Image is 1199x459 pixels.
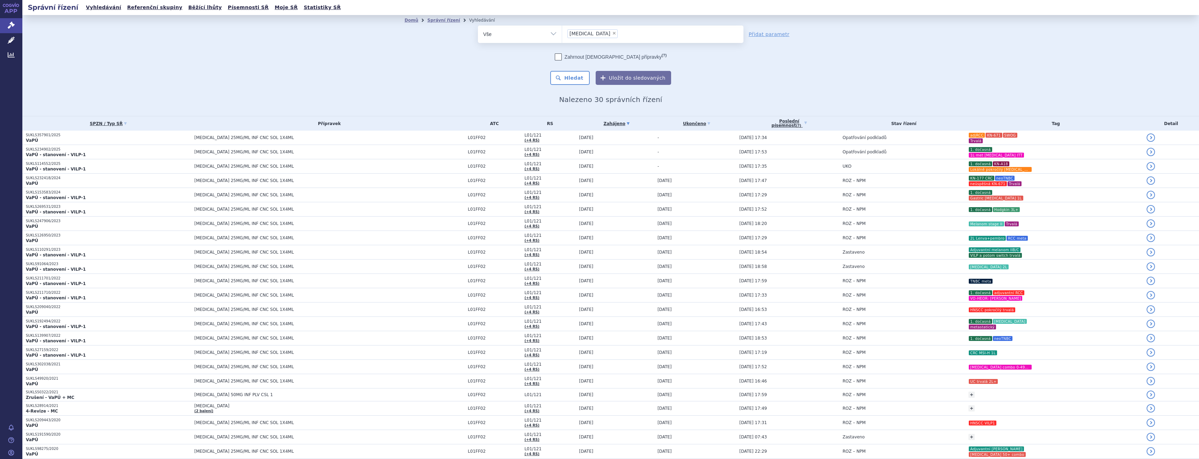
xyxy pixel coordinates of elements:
[26,324,86,329] strong: VaPÚ - stanovení - VILP-1
[524,224,539,228] a: (+4 RS)
[1147,262,1155,271] a: detail
[749,31,790,38] a: Přidat parametr
[739,250,767,255] span: [DATE] 18:54
[464,116,521,131] th: ATC
[226,3,271,12] a: Písemnosti SŘ
[739,321,767,326] span: [DATE] 17:43
[657,192,672,197] span: [DATE]
[1147,305,1155,314] a: detail
[965,116,1143,131] th: Tag
[186,3,224,12] a: Běžící lhůty
[26,195,86,200] strong: VaPÚ - stanovení - VILP-1
[657,392,672,397] span: [DATE]
[26,376,191,381] p: SUKLS49920/2021
[843,178,866,183] span: ROZ – NPM
[524,382,539,386] a: (+4 RS)
[26,362,191,367] p: SUKLS302038/2021
[969,161,992,166] i: 1. dočasná
[969,264,1008,269] i: [MEDICAL_DATA] 2L
[969,190,992,195] i: 1. dočasná
[524,262,575,267] span: L01/121
[579,221,594,226] span: [DATE]
[524,353,539,357] a: (+4 RS)
[1147,205,1155,213] a: detail
[468,336,521,341] span: L01FF02
[657,119,736,129] a: Ukončeno
[1147,418,1155,427] a: detail
[559,95,662,104] span: Nalezeno 30 správních řízení
[969,365,1032,370] i: [MEDICAL_DATA] combo 0-49% trvalá
[26,238,38,243] strong: VaPÚ
[194,235,369,240] span: [MEDICAL_DATA] 25MG/ML INF CNC SOL 1X4ML
[26,204,191,209] p: SUKLS269531/2023
[194,278,369,283] span: [MEDICAL_DATA] 25MG/ML INF CNC SOL 1X4ML
[579,119,654,129] a: Zahájeno
[657,207,672,212] span: [DATE]
[194,321,369,326] span: [MEDICAL_DATA] 25MG/ML INF CNC SOL 1X4ML
[579,164,594,169] span: [DATE]
[194,207,369,212] span: [MEDICAL_DATA] 25MG/ML INF CNC SOL 1X4ML
[1147,377,1155,385] a: detail
[524,210,539,214] a: (+4 RS)
[1005,221,1019,226] i: Trvalá
[657,406,672,411] span: [DATE]
[739,406,767,411] span: [DATE] 17:49
[194,192,369,197] span: [MEDICAL_DATA] 25MG/ML INF CNC SOL 1X4ML
[524,290,575,295] span: L01/121
[843,350,866,355] span: ROZ – NPM
[579,392,594,397] span: [DATE]
[524,276,575,281] span: L01/121
[657,350,672,355] span: [DATE]
[843,264,865,269] span: Zastaveno
[579,250,594,255] span: [DATE]
[1147,334,1155,342] a: detail
[194,364,369,369] span: [MEDICAL_DATA] 25MG/ML INF CNC SOL 1X4ML
[657,379,672,384] span: [DATE]
[194,403,369,408] span: [MEDICAL_DATA]
[1008,181,1022,186] i: Trvalá
[843,307,866,312] span: ROZ – NPM
[524,376,575,381] span: L01/121
[524,452,539,456] a: (+4 RS)
[524,267,539,271] a: (+4 RS)
[1007,236,1028,241] i: RCC meta
[26,176,191,181] p: SUKLS232418/2024
[579,336,594,341] span: [DATE]
[843,164,851,169] span: UKO
[26,418,191,423] p: SUKLS209443/2020
[969,247,1020,252] i: Adjuvantní melanom IIB/C
[662,53,667,58] abbr: (?)
[739,364,767,369] span: [DATE] 17:52
[405,18,418,23] a: Domů
[427,18,460,23] a: Správní řízení
[524,423,539,427] a: (+4 RS)
[26,403,191,408] p: SUKLS28914/2021
[468,350,521,355] span: L01FF02
[995,176,1015,181] i: neoTNBC
[524,367,539,371] a: (+4 RS)
[524,247,575,252] span: L01/121
[657,221,672,226] span: [DATE]
[657,150,659,154] span: -
[194,250,369,255] span: [MEDICAL_DATA] 25MG/ML INF CNC SOL 1X4ML
[739,264,767,269] span: [DATE] 18:58
[969,379,998,384] i: UC trvalá 2L+
[26,161,191,166] p: SUKLS114552/2025
[579,264,594,269] span: [DATE]
[524,438,539,442] a: (+4 RS)
[1147,447,1155,456] a: detail
[524,138,539,142] a: (+4 RS)
[579,321,594,326] span: [DATE]
[620,29,624,38] input: [MEDICAL_DATA]
[524,409,539,413] a: (+4 RS)
[524,325,539,328] a: (+4 RS)
[843,221,866,226] span: ROZ – NPM
[524,403,575,408] span: L01/121
[579,178,594,183] span: [DATE]
[468,278,521,283] span: L01FF02
[26,210,86,214] strong: VaPÚ - stanovení - VILP-1
[739,164,767,169] span: [DATE] 17:35
[468,164,521,169] span: L01FF02
[1147,133,1155,142] a: detail
[26,310,38,315] strong: VaPÚ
